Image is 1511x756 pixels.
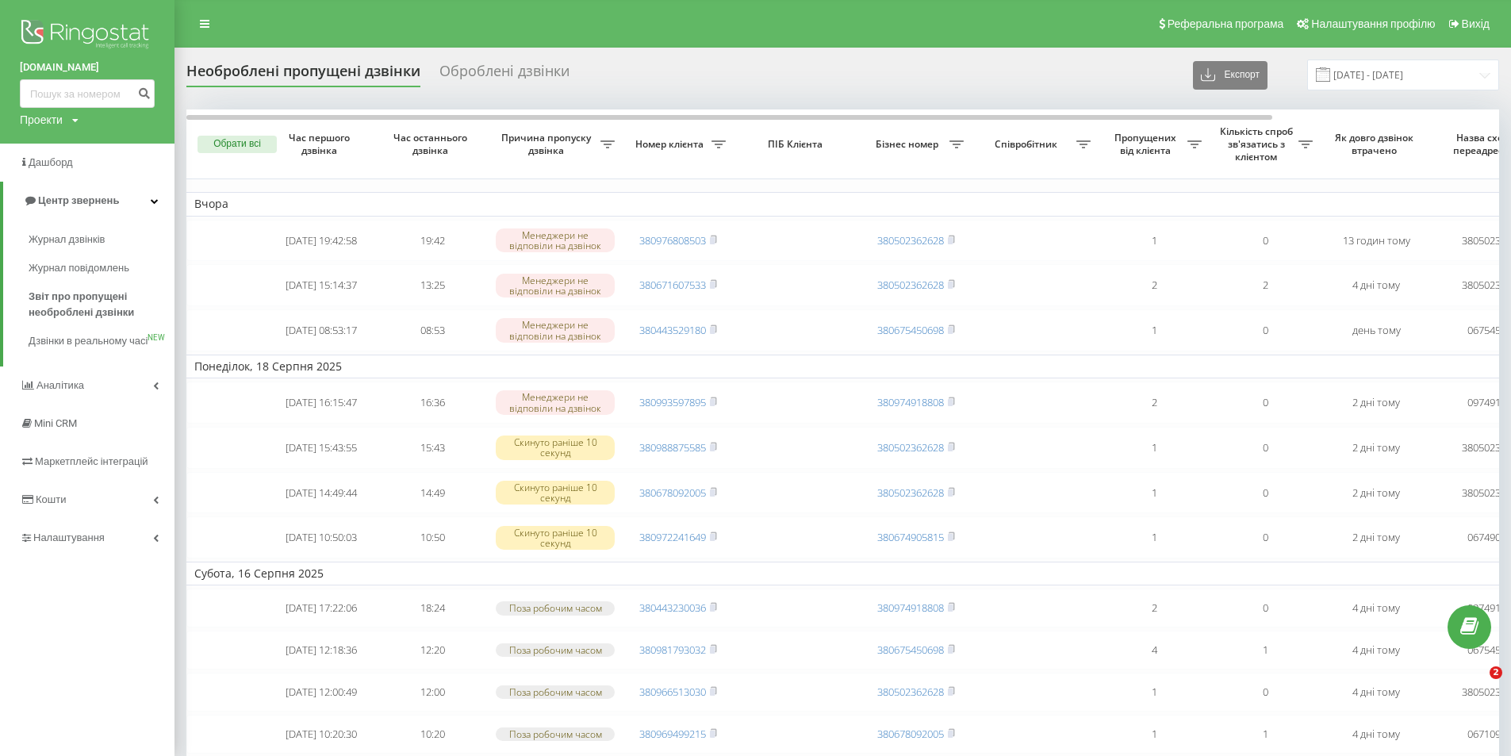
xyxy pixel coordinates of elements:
span: Кошти [36,493,66,505]
td: 1 [1099,472,1210,514]
td: 0 [1210,309,1321,351]
td: 4 дні тому [1321,673,1432,712]
div: Поза робочим часом [496,643,615,657]
span: Mini CRM [34,417,77,429]
a: 380674905815 [877,530,944,544]
td: 2 [1099,264,1210,306]
td: 2 [1210,264,1321,306]
span: Пропущених від клієнта [1106,132,1187,156]
a: Дзвінки в реальному часіNEW [29,327,174,355]
td: 4 [1099,631,1210,670]
a: 380502362628 [877,485,944,500]
span: Дашборд [29,156,73,168]
td: 12:00 [377,673,488,712]
span: Реферальна програма [1168,17,1284,30]
div: Поза робочим часом [496,685,615,699]
div: Оброблені дзвінки [439,63,570,87]
div: Менеджери не відповіли на дзвінок [496,274,615,297]
span: Звіт про пропущені необроблені дзвінки [29,289,167,320]
span: Час останнього дзвінка [389,132,475,156]
a: 380678092005 [639,485,706,500]
td: [DATE] 08:53:17 [266,309,377,351]
td: 1 [1210,631,1321,670]
a: 380502362628 [877,233,944,248]
span: Журнал дзвінків [29,232,105,248]
div: Необроблені пропущені дзвінки [186,63,420,87]
td: 0 [1210,382,1321,424]
a: 380443529180 [639,323,706,337]
td: [DATE] 14:49:44 [266,472,377,514]
td: [DATE] 15:14:37 [266,264,377,306]
span: Як довго дзвінок втрачено [1333,132,1419,156]
td: 14:49 [377,472,488,514]
a: 380443230036 [639,601,706,615]
td: [DATE] 12:00:49 [266,673,377,712]
td: 13 годин тому [1321,220,1432,262]
td: 4 дні тому [1321,589,1432,627]
td: день тому [1321,309,1432,351]
td: [DATE] 10:50:03 [266,516,377,558]
td: 2 дні тому [1321,516,1432,558]
td: 1 [1099,309,1210,351]
td: 18:24 [377,589,488,627]
span: Кількість спроб зв'язатись з клієнтом [1218,125,1298,163]
button: Експорт [1193,61,1267,90]
a: 380502362628 [877,685,944,699]
td: 0 [1210,589,1321,627]
div: Проекти [20,112,63,128]
td: 19:42 [377,220,488,262]
a: 380502362628 [877,440,944,455]
td: 12:20 [377,631,488,670]
a: 380988875585 [639,440,706,455]
td: 4 дні тому [1321,715,1432,754]
td: 10:50 [377,516,488,558]
span: Дзвінки в реальному часі [29,333,148,349]
td: [DATE] 12:18:36 [266,631,377,670]
span: Вихід [1462,17,1490,30]
td: 1 [1099,673,1210,712]
td: 0 [1210,516,1321,558]
td: 1 [1099,516,1210,558]
span: Номер клієнта [631,138,711,151]
td: 15:43 [377,427,488,469]
a: 380969499215 [639,727,706,741]
a: [DOMAIN_NAME] [20,59,155,75]
input: Пошук за номером [20,79,155,108]
span: Журнал повідомлень [29,260,129,276]
div: Скинуто раніше 10 секунд [496,526,615,550]
span: Співробітник [980,138,1076,151]
a: 380966513030 [639,685,706,699]
div: Менеджери не відповіли на дзвінок [496,228,615,252]
td: 4 дні тому [1321,264,1432,306]
a: 380993597895 [639,395,706,409]
td: 08:53 [377,309,488,351]
a: 380974918808 [877,601,944,615]
div: Поза робочим часом [496,727,615,741]
td: [DATE] 17:22:06 [266,589,377,627]
div: Менеджери не відповіли на дзвінок [496,390,615,414]
a: 380981793032 [639,643,706,657]
td: 0 [1210,472,1321,514]
td: 4 дні тому [1321,631,1432,670]
a: Журнал повідомлень [29,254,174,282]
a: 380974918808 [877,395,944,409]
td: [DATE] 16:15:47 [266,382,377,424]
td: 2 дні тому [1321,472,1432,514]
td: [DATE] 10:20:30 [266,715,377,754]
td: 0 [1210,427,1321,469]
div: Поза робочим часом [496,601,615,615]
td: 13:25 [377,264,488,306]
td: 0 [1210,673,1321,712]
span: 2 [1490,666,1502,679]
a: Центр звернень [3,182,174,220]
span: Бізнес номер [869,138,949,151]
span: Налаштування профілю [1311,17,1435,30]
td: 10:20 [377,715,488,754]
td: [DATE] 15:43:55 [266,427,377,469]
div: Менеджери не відповіли на дзвінок [496,318,615,342]
td: 2 дні тому [1321,427,1432,469]
span: Маркетплейс інтеграцій [35,455,148,467]
span: ПІБ Клієнта [747,138,847,151]
span: Налаштування [33,532,105,543]
td: 1 [1099,427,1210,469]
